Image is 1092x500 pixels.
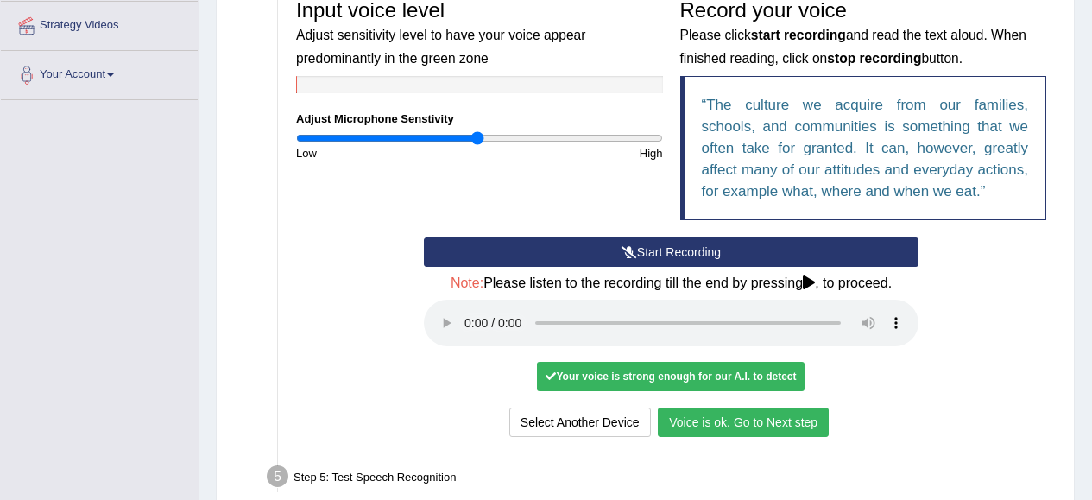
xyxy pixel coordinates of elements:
[680,28,1026,65] small: Please click and read the text aloud. When finished reading, click on button.
[1,51,198,94] a: Your Account
[509,408,651,437] button: Select Another Device
[827,51,921,66] b: stop recording
[424,275,918,291] h4: Please listen to the recording till the end by pressing , to proceed.
[751,28,846,42] b: start recording
[537,362,805,391] div: Your voice is strong enough for our A.I. to detect
[451,275,483,290] span: Note:
[424,237,918,267] button: Start Recording
[479,145,671,161] div: High
[1,2,198,45] a: Strategy Videos
[296,28,585,65] small: Adjust sensitivity level to have your voice appear predominantly in the green zone
[702,97,1029,199] q: The culture we acquire from our families, schools, and communities is something that we often tak...
[296,111,454,127] label: Adjust Microphone Senstivity
[259,460,1066,498] div: Step 5: Test Speech Recognition
[658,408,829,437] button: Voice is ok. Go to Next step
[287,145,479,161] div: Low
